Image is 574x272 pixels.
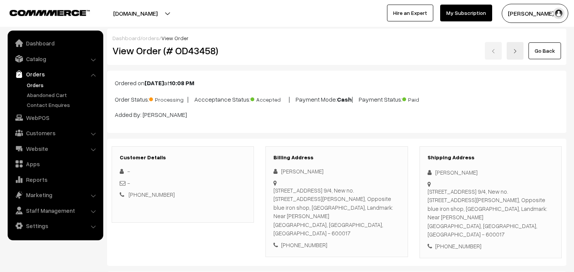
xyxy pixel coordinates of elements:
[428,187,554,239] div: [STREET_ADDRESS] 9/4, New no. [STREET_ADDRESS][PERSON_NAME], Opposite blue iron shop, [GEOGRAPHIC...
[10,219,101,233] a: Settings
[273,186,400,238] div: [STREET_ADDRESS] 9/4, New no. [STREET_ADDRESS][PERSON_NAME], Opposite blue iron shop, [GEOGRAPHIC...
[553,8,564,19] img: user
[10,52,101,66] a: Catalog
[112,45,254,57] h2: View Order (# OD43458)
[402,94,441,104] span: Paid
[10,188,101,202] a: Marketing
[10,67,101,81] a: Orders
[115,110,559,119] p: Added By: [PERSON_NAME]
[128,191,175,198] a: [PHONE_NUMBER]
[387,5,433,21] a: Hire an Expert
[337,96,352,103] b: Cash
[502,4,568,23] button: [PERSON_NAME] s…
[115,78,559,87] p: Ordered on at
[428,168,554,177] div: [PERSON_NAME]
[273,167,400,176] div: [PERSON_NAME]
[25,101,101,109] a: Contact Enquires
[428,242,554,251] div: [PHONE_NUMBER]
[528,42,561,59] a: Go Back
[273,154,400,161] h3: Billing Address
[149,94,187,104] span: Processing
[112,35,140,41] a: Dashboard
[10,8,76,17] a: COMMMERCE
[10,157,101,171] a: Apps
[10,10,90,16] img: COMMMERCE
[169,79,194,87] b: 10:08 PM
[10,173,101,186] a: Reports
[112,34,561,42] div: / /
[513,49,517,53] img: right-arrow.png
[115,94,559,104] p: Order Status: | Accceptance Status: | Payment Mode: | Payment Status:
[273,241,400,249] div: [PHONE_NUMBER]
[120,154,246,161] h3: Customer Details
[10,36,101,50] a: Dashboard
[250,94,289,104] span: Accepted
[161,35,189,41] span: View Order
[145,79,164,87] b: [DATE]
[120,167,246,176] div: -
[10,126,101,140] a: Customers
[25,91,101,99] a: Abandoned Cart
[10,204,101,217] a: Staff Management
[120,179,246,188] div: -
[25,81,101,89] a: Orders
[10,142,101,155] a: Website
[428,154,554,161] h3: Shipping Address
[10,111,101,125] a: WebPOS
[142,35,159,41] a: orders
[440,5,492,21] a: My Subscription
[86,4,184,23] button: [DOMAIN_NAME]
